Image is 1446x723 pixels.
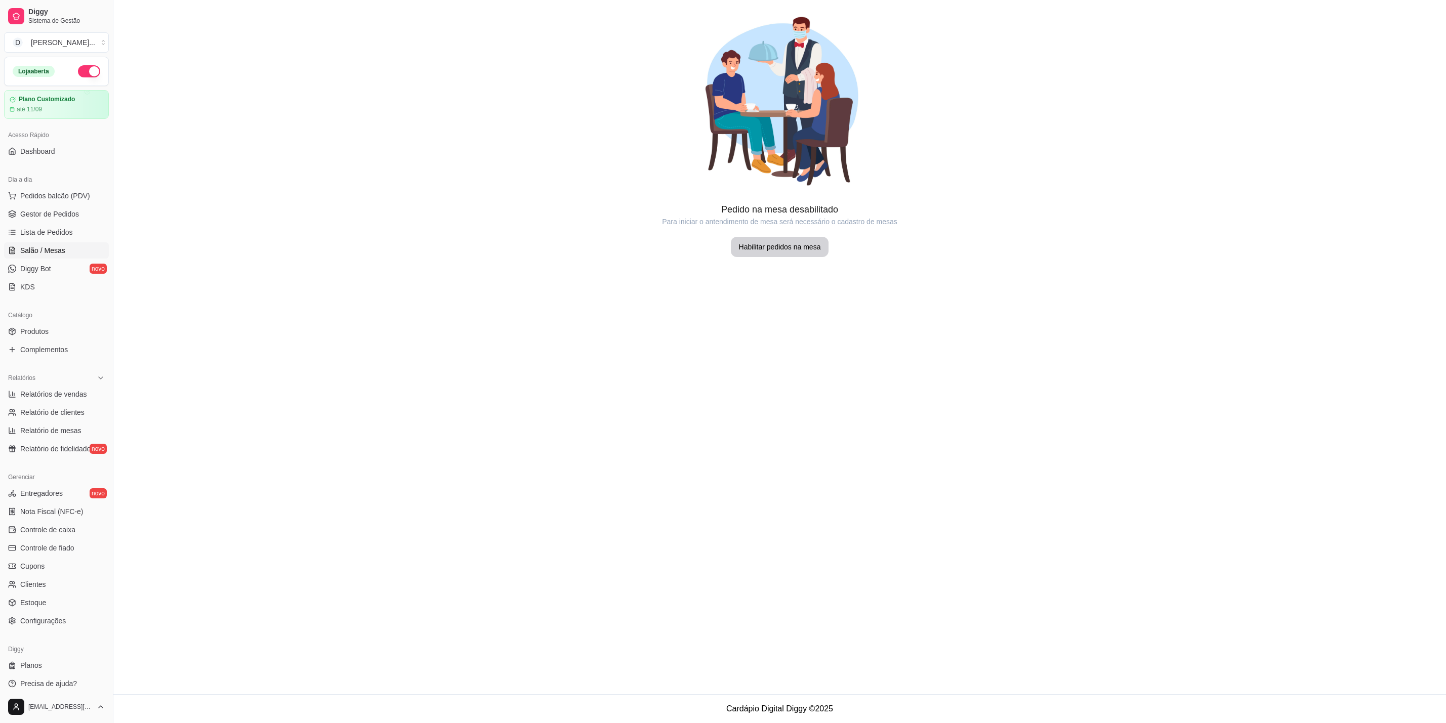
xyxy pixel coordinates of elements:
[20,660,42,670] span: Planos
[20,579,46,589] span: Clientes
[4,485,109,501] a: Entregadoresnovo
[4,307,109,323] div: Catálogo
[4,342,109,358] a: Complementos
[20,678,77,689] span: Precisa de ajuda?
[4,386,109,402] a: Relatórios de vendas
[20,227,73,237] span: Lista de Pedidos
[113,202,1446,217] article: Pedido na mesa desabilitado
[4,279,109,295] a: KDS
[20,282,35,292] span: KDS
[4,32,109,53] button: Select a team
[113,217,1446,227] article: Para iniciar o antendimento de mesa será necessário o cadastro de mesas
[4,206,109,222] a: Gestor de Pedidos
[4,540,109,556] a: Controle de fiado
[13,66,55,77] div: Loja aberta
[4,4,109,28] a: DiggySistema de Gestão
[4,657,109,673] a: Planos
[20,264,51,274] span: Diggy Bot
[20,616,66,626] span: Configurações
[20,426,81,436] span: Relatório de mesas
[8,374,35,382] span: Relatórios
[28,703,93,711] span: [EMAIL_ADDRESS][DOMAIN_NAME]
[20,543,74,553] span: Controle de fiado
[4,576,109,592] a: Clientes
[4,143,109,159] a: Dashboard
[4,90,109,119] a: Plano Customizadoaté 11/09
[20,525,75,535] span: Controle de caixa
[4,188,109,204] button: Pedidos balcão (PDV)
[4,224,109,240] a: Lista de Pedidos
[4,469,109,485] div: Gerenciar
[20,488,63,498] span: Entregadores
[4,441,109,457] a: Relatório de fidelidadenovo
[4,422,109,439] a: Relatório de mesas
[4,172,109,188] div: Dia a dia
[20,326,49,336] span: Produtos
[20,191,90,201] span: Pedidos balcão (PDV)
[20,407,85,417] span: Relatório de clientes
[20,561,45,571] span: Cupons
[78,65,100,77] button: Alterar Status
[28,17,105,25] span: Sistema de Gestão
[20,209,79,219] span: Gestor de Pedidos
[4,594,109,611] a: Estoque
[4,613,109,629] a: Configurações
[113,694,1446,723] footer: Cardápio Digital Diggy © 2025
[731,237,829,257] button: Habilitar pedidos na mesa
[4,404,109,420] a: Relatório de clientes
[4,695,109,719] button: [EMAIL_ADDRESS][DOMAIN_NAME]
[4,522,109,538] a: Controle de caixa
[20,146,55,156] span: Dashboard
[4,323,109,339] a: Produtos
[17,105,42,113] article: até 11/09
[20,245,65,256] span: Salão / Mesas
[20,598,46,608] span: Estoque
[4,127,109,143] div: Acesso Rápido
[13,37,23,48] span: D
[4,641,109,657] div: Diggy
[4,675,109,692] a: Precisa de ajuda?
[28,8,105,17] span: Diggy
[20,444,91,454] span: Relatório de fidelidade
[20,389,87,399] span: Relatórios de vendas
[4,558,109,574] a: Cupons
[4,261,109,277] a: Diggy Botnovo
[4,503,109,520] a: Nota Fiscal (NFC-e)
[31,37,95,48] div: [PERSON_NAME] ...
[4,242,109,259] a: Salão / Mesas
[20,345,68,355] span: Complementos
[20,506,83,517] span: Nota Fiscal (NFC-e)
[19,96,75,103] article: Plano Customizado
